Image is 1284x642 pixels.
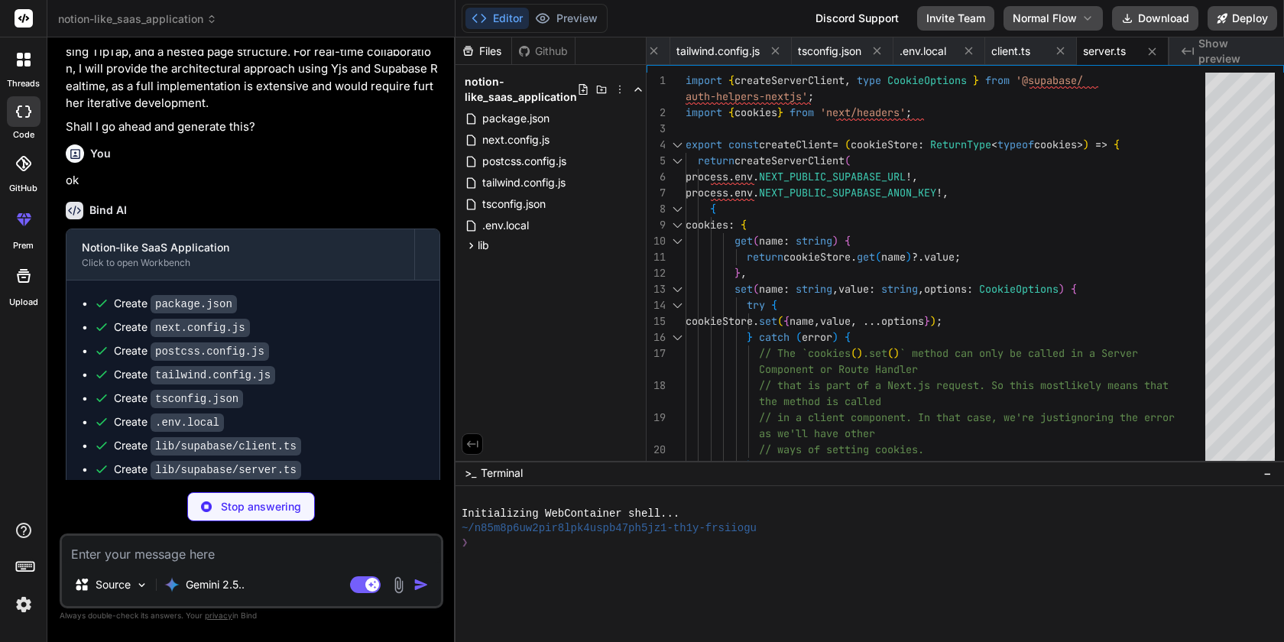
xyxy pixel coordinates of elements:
span: ( [851,346,857,360]
span: set [759,314,777,328]
p: I will set up the project with authentication, a basic rich text editor using TipTap, and a neste... [66,26,440,112]
label: prem [13,239,34,252]
img: Pick Models [135,579,148,592]
span: ( [845,138,851,151]
div: 6 [647,169,666,185]
span: process [686,170,728,183]
span: { [845,330,851,344]
span: , [741,266,747,280]
span: name [881,250,906,264]
span: ... [863,314,881,328]
span: the method is called [759,394,881,408]
span: notion-like_saas_application [465,74,577,105]
span: > [1077,138,1083,151]
span: Show preview [1198,36,1272,66]
span: options [881,314,924,328]
span: cookies [686,218,728,232]
div: 5 [647,153,666,169]
span: , [832,282,838,296]
span: } [924,314,930,328]
div: Click to collapse the range. [667,217,687,233]
span: : [783,234,790,248]
span: process [686,186,728,199]
span: . [728,170,734,183]
span: as we'll have other [759,426,875,440]
span: ( [845,154,851,167]
span: import [686,105,722,119]
div: Files [456,44,511,59]
span: options [924,282,967,296]
div: Create [114,367,275,383]
span: export [686,138,722,151]
span: } [747,459,753,472]
span: . [753,170,759,183]
button: − [1260,461,1275,485]
span: − [1263,465,1272,481]
span: : [728,218,734,232]
div: 9 [647,217,666,233]
div: 19 [647,410,666,426]
span: ( [796,330,802,344]
span: error [802,330,832,344]
span: // ways of setting cookies. [759,443,924,456]
span: Terminal [481,465,523,481]
span: ) [1083,138,1089,151]
span: return [698,154,734,167]
span: tsconfig.json [481,195,547,213]
span: NEXT_PUBLIC_SUPABASE_ANON_KEY [759,186,936,199]
span: value [924,250,955,264]
p: ok [66,172,440,190]
code: .env.local [151,413,224,432]
span: ❯ [462,536,468,550]
span: env [734,186,753,199]
span: { [783,314,790,328]
div: Click to collapse the range. [667,297,687,313]
span: .env.local [481,216,530,235]
span: = [832,138,838,151]
div: Discord Support [806,6,908,31]
span: . [851,250,857,264]
span: tailwind.config.js [676,44,760,59]
p: Stop answering [221,499,301,514]
div: 10 [647,233,666,249]
span: name [759,282,783,296]
span: cookieStore [686,314,753,328]
div: Github [512,44,575,59]
span: const [728,138,759,151]
div: 13 [647,281,666,297]
div: 16 [647,329,666,345]
label: code [13,128,34,141]
span: catch [759,330,790,344]
div: Click to collapse the range. [667,281,687,297]
label: GitHub [9,182,37,195]
div: Click to collapse the range. [667,233,687,249]
p: Always double-check its answers. Your in Bind [60,608,443,623]
div: 3 [647,121,666,137]
div: Create [114,438,301,454]
span: package.json [481,109,551,128]
span: NEXT_PUBLIC_SUPABASE_URL [759,170,906,183]
span: cookieStore [851,138,918,151]
span: cookies [734,105,777,119]
span: lib [478,238,489,253]
span: ; [906,105,912,119]
img: Gemini 2.5 flash [164,577,180,592]
span: { [710,202,716,216]
code: lib/supabase/server.ts [151,461,301,479]
span: { [845,234,851,248]
code: next.config.js [151,319,250,337]
span: string [796,234,832,248]
span: ) [906,250,912,264]
span: , [845,73,851,87]
span: type [857,73,881,87]
span: ( [753,234,759,248]
div: Notion-like SaaS Application [82,240,399,255]
span: ) [930,314,936,328]
span: createClient [759,138,832,151]
span: return [747,250,783,264]
button: Deploy [1208,6,1277,31]
button: Download [1112,6,1198,31]
span: ) [832,234,838,248]
span: : [869,282,875,296]
span: env [734,170,753,183]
